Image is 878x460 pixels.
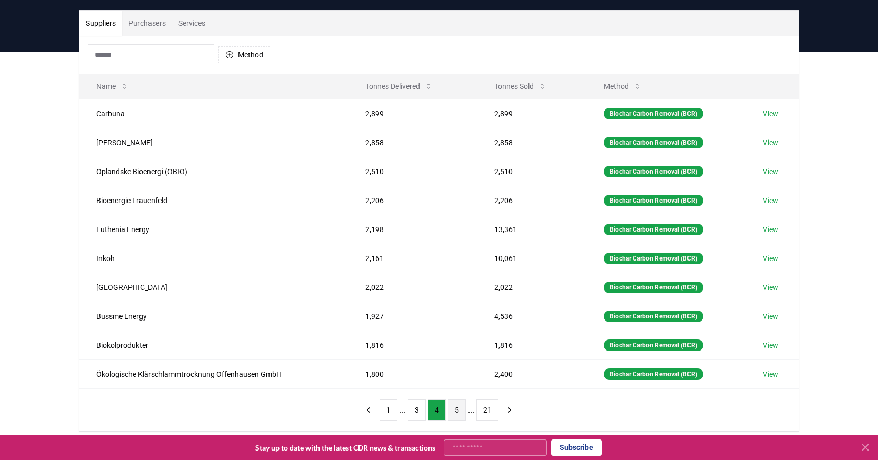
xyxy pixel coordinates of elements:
button: 4 [428,399,446,421]
td: Ökologische Klärschlammtrocknung Offenhausen GmbH [79,359,348,388]
div: Biochar Carbon Removal (BCR) [604,166,703,177]
td: 1,800 [348,359,477,388]
div: Biochar Carbon Removal (BCR) [604,368,703,380]
div: Biochar Carbon Removal (BCR) [604,224,703,235]
button: 21 [476,399,498,421]
a: View [763,166,779,177]
a: View [763,108,779,119]
td: 2,858 [477,128,587,157]
button: previous page [360,399,377,421]
td: Bussme Energy [79,302,348,331]
button: 5 [448,399,466,421]
td: 10,061 [477,244,587,273]
td: Inkoh [79,244,348,273]
a: View [763,282,779,293]
td: 2,022 [477,273,587,302]
a: View [763,311,779,322]
div: Biochar Carbon Removal (BCR) [604,282,703,293]
a: View [763,224,779,235]
td: 2,400 [477,359,587,388]
td: Oplandske Bioenergi (OBIO) [79,157,348,186]
div: Biochar Carbon Removal (BCR) [604,108,703,119]
button: Tonnes Sold [486,76,555,97]
td: Bioenergie Frauenfeld [79,186,348,215]
div: Biochar Carbon Removal (BCR) [604,195,703,206]
button: Method [595,76,650,97]
td: 13,361 [477,215,587,244]
div: Biochar Carbon Removal (BCR) [604,137,703,148]
button: 1 [380,399,397,421]
td: 1,816 [477,331,587,359]
td: [PERSON_NAME] [79,128,348,157]
td: [GEOGRAPHIC_DATA] [79,273,348,302]
td: 2,161 [348,244,477,273]
td: 2,899 [348,99,477,128]
td: 2,206 [348,186,477,215]
td: 2,206 [477,186,587,215]
td: 1,816 [348,331,477,359]
td: Carbuna [79,99,348,128]
td: 2,899 [477,99,587,128]
button: Tonnes Delivered [357,76,441,97]
button: 3 [408,399,426,421]
td: 1,927 [348,302,477,331]
button: Suppliers [79,11,122,36]
td: 2,510 [348,157,477,186]
button: Method [218,46,270,63]
button: next page [501,399,518,421]
td: 4,536 [477,302,587,331]
div: Biochar Carbon Removal (BCR) [604,339,703,351]
li: ... [468,404,474,416]
a: View [763,137,779,148]
a: View [763,195,779,206]
div: Biochar Carbon Removal (BCR) [604,311,703,322]
td: 2,510 [477,157,587,186]
li: ... [400,404,406,416]
td: Biokolprodukter [79,331,348,359]
a: View [763,253,779,264]
button: Name [88,76,137,97]
a: View [763,340,779,351]
button: Services [172,11,212,36]
div: Biochar Carbon Removal (BCR) [604,253,703,264]
td: Euthenia Energy [79,215,348,244]
td: 2,022 [348,273,477,302]
a: View [763,369,779,379]
td: 2,198 [348,215,477,244]
td: 2,858 [348,128,477,157]
button: Purchasers [122,11,172,36]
